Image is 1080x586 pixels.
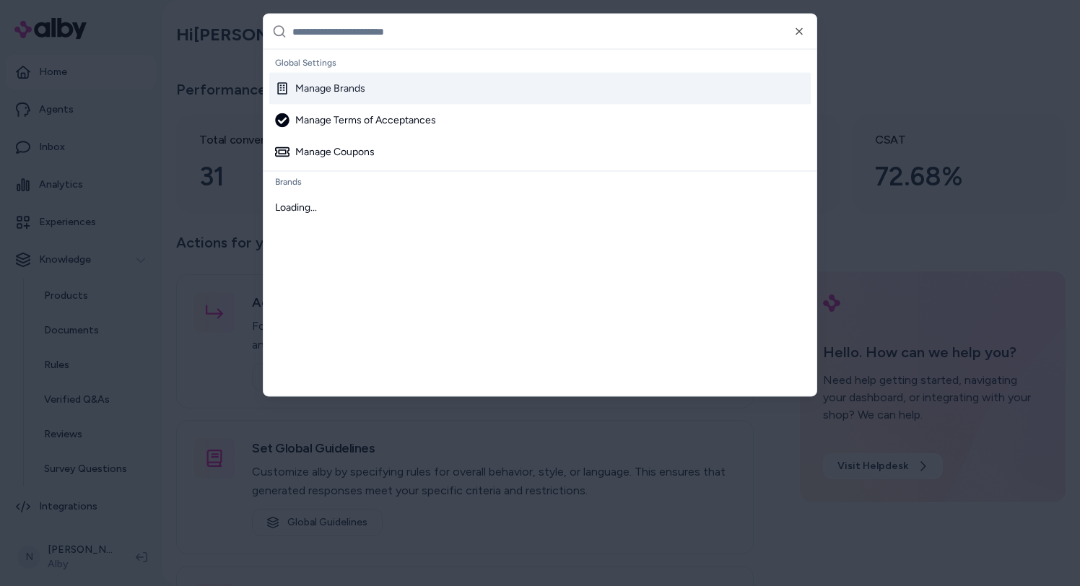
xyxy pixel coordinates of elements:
div: Loading... [269,192,811,224]
div: Manage Terms of Acceptances [275,113,436,128]
div: Manage Brands [275,82,365,96]
div: Brands [269,172,811,192]
div: Manage Coupons [275,145,375,159]
div: Global Settings [269,53,811,73]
